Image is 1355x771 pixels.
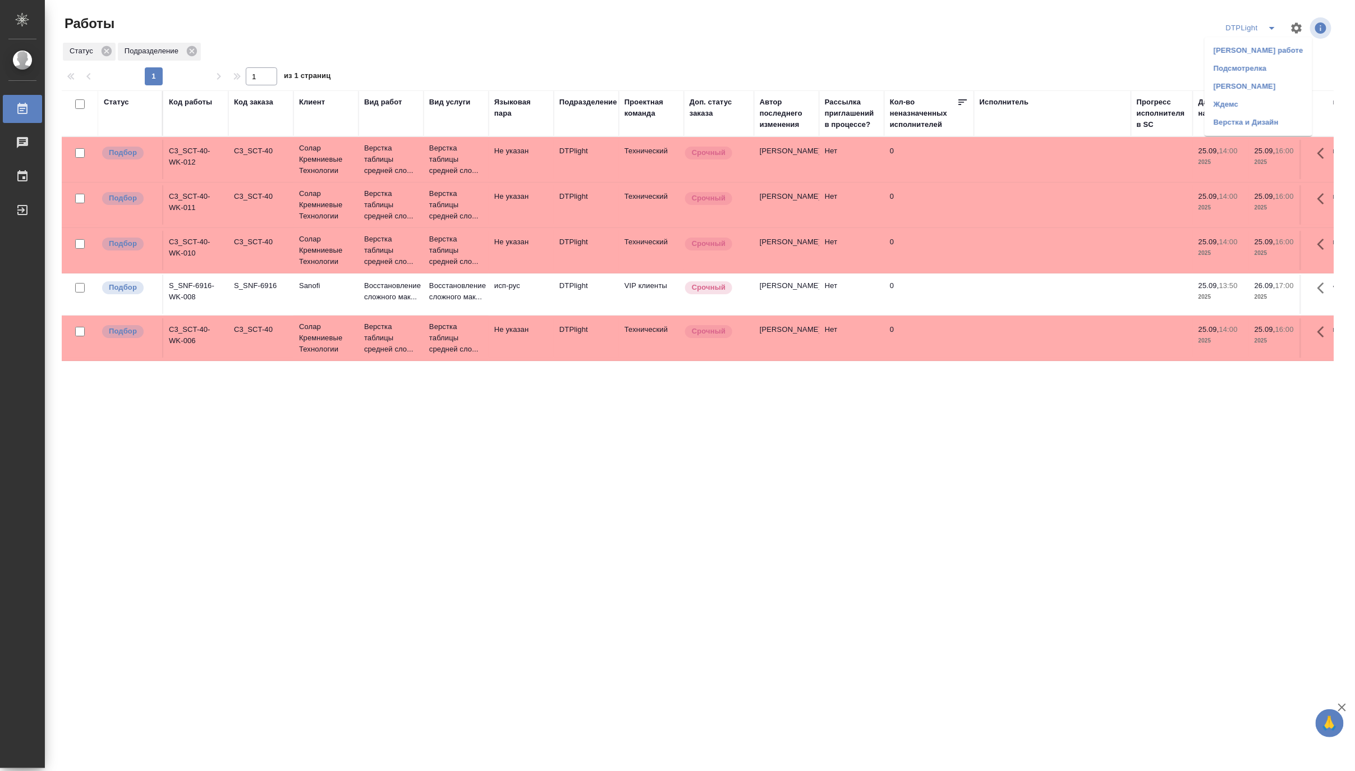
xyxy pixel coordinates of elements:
div: Клиент [299,97,325,108]
td: Не указан [489,318,554,358]
p: 2025 [1255,157,1299,168]
p: Верстка таблицы средней сло... [429,321,483,355]
td: DTPlight [554,231,619,270]
td: DTPlight [554,318,619,358]
div: Можно подбирать исполнителей [101,145,157,161]
p: 25.09, [1255,192,1275,200]
p: 2025 [1198,248,1243,259]
p: 2025 [1198,157,1243,168]
td: Нет [819,275,884,314]
li: Подсмотрелка [1205,60,1312,77]
button: Здесь прячутся важные кнопки [1311,140,1338,167]
div: Проектная команда [624,97,678,119]
p: 25.09, [1198,192,1219,200]
p: 2025 [1198,335,1243,346]
div: Код работы [169,97,212,108]
div: Дата начала [1198,97,1232,119]
p: 25.09, [1255,147,1275,155]
p: Солар Кремниевые Технологии [299,234,353,267]
td: C3_SCT-40-WK-006 [163,318,228,358]
p: Sanofi [299,280,353,291]
td: Нет [819,185,884,225]
p: Верстка таблицы средней сло... [429,234,483,267]
p: 25.09, [1255,238,1275,246]
li: Ждемс [1205,95,1312,113]
li: [PERSON_NAME] работе [1205,42,1312,60]
td: 0 [884,185,974,225]
div: Вид услуги [429,97,471,108]
span: Работы [62,15,114,33]
div: Код заказа [234,97,273,108]
p: Верстка таблицы средней сло... [364,321,418,355]
div: Статус [104,97,129,108]
p: Верстка таблицы средней сло... [429,143,483,176]
div: Подразделение [559,97,617,108]
p: 14:00 [1219,325,1238,334]
button: Здесь прячутся важные кнопки [1311,275,1338,302]
li: [PERSON_NAME] [1205,77,1312,95]
td: Не указан [489,140,554,179]
p: Верстка таблицы средней сло... [429,188,483,222]
td: 0 [884,140,974,179]
p: Восстановление сложного мак... [364,280,418,303]
p: Подразделение [125,45,182,57]
div: Исполнитель [980,97,1029,108]
div: Подразделение [118,43,201,61]
p: Солар Кремниевые Технологии [299,143,353,176]
p: Солар Кремниевые Технологии [299,321,353,355]
div: split button [1223,19,1283,37]
td: Не указан [489,185,554,225]
p: Солар Кремниевые Технологии [299,188,353,222]
div: Можно подбирать исполнителей [101,236,157,252]
div: Можно подбирать исполнителей [101,191,157,206]
div: Можно подбирать исполнителей [101,280,157,295]
button: Здесь прячутся важные кнопки [1311,185,1338,212]
td: исп-рус [489,275,554,314]
button: Здесь прячутся важные кнопки [1311,318,1338,345]
div: Статус [63,43,116,61]
td: Нет [819,140,884,179]
td: 0 [884,231,974,270]
p: 16:00 [1275,147,1294,155]
button: 🙏 [1316,709,1344,737]
p: Подбор [109,326,137,337]
td: [PERSON_NAME] [754,185,819,225]
td: C3_SCT-40-WK-010 [163,231,228,270]
td: DTPlight [554,275,619,314]
p: 25.09, [1198,147,1219,155]
p: Срочный [692,147,725,158]
span: 🙏 [1320,711,1339,735]
td: DTPlight [554,185,619,225]
p: 2025 [1255,291,1299,303]
div: Прогресс исполнителя в SC [1137,97,1187,130]
div: Вид работ [364,97,402,108]
div: C3_SCT-40 [234,324,288,335]
div: Языковая пара [494,97,548,119]
td: [PERSON_NAME] [754,318,819,358]
td: VIP клиенты [619,275,684,314]
p: 2025 [1255,202,1299,213]
p: 26.09, [1255,281,1275,290]
p: Статус [70,45,97,57]
p: Срочный [692,238,725,249]
p: Верстка таблицы средней сло... [364,143,418,176]
div: C3_SCT-40 [234,236,288,248]
td: [PERSON_NAME] [754,275,819,314]
p: 16:00 [1275,325,1294,334]
p: Срочный [692,326,725,337]
p: 14:00 [1219,238,1238,246]
li: Верстка и Дизайн [1205,113,1312,131]
td: [PERSON_NAME] [754,231,819,270]
td: Нет [819,231,884,270]
div: S_SNF-6916 [234,280,288,291]
p: 16:00 [1275,238,1294,246]
p: 25.09, [1255,325,1275,334]
div: Доп. статус заказа [690,97,748,119]
p: Восстановление сложного мак... [429,280,483,303]
td: 0 [884,275,974,314]
p: 25.09, [1198,281,1219,290]
div: Автор последнего изменения [760,97,814,130]
p: 14:00 [1219,147,1238,155]
p: 25.09, [1198,325,1219,334]
div: C3_SCT-40 [234,191,288,202]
